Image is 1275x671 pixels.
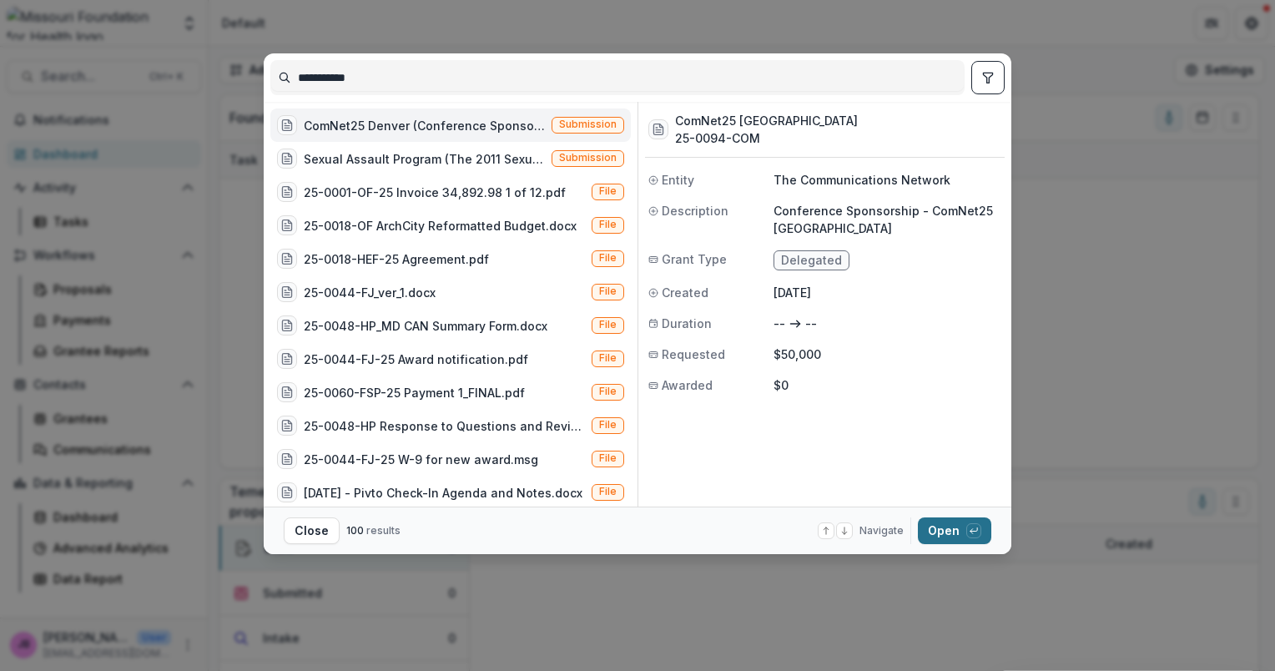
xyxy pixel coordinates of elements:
[599,486,617,497] span: File
[675,129,858,147] h3: 25-0094-COM
[304,451,538,468] div: 25-0044-FJ-25 W-9 for new award.msg
[559,119,617,130] span: Submission
[662,284,708,301] span: Created
[662,315,712,332] span: Duration
[662,250,727,268] span: Grant Type
[304,484,582,502] div: [DATE] - Pivto Check-In Agenda and Notes.docx
[559,152,617,164] span: Submission
[774,284,1001,301] p: [DATE]
[304,184,566,201] div: 25-0001-OF-25 Invoice 34,892.98 1 of 12.pdf
[918,517,991,544] button: Open
[304,351,528,368] div: 25-0044-FJ-25 Award notification.pdf
[366,524,401,537] span: results
[599,352,617,364] span: File
[599,319,617,330] span: File
[304,417,585,435] div: 25-0048-HP Response to Questions and Revised Narrative.msg
[599,219,617,230] span: File
[304,150,545,168] div: Sexual Assault Program (The 2011 Sexual Assault Program will provide an integrated service respon...
[599,419,617,431] span: File
[774,376,1001,394] p: $0
[346,524,364,537] span: 100
[774,202,1001,237] p: Conference Sponsorship - ComNet25 [GEOGRAPHIC_DATA]
[675,112,858,129] h3: ComNet25 [GEOGRAPHIC_DATA]
[599,285,617,297] span: File
[599,386,617,397] span: File
[662,376,713,394] span: Awarded
[599,252,617,264] span: File
[662,202,728,219] span: Description
[304,384,525,401] div: 25-0060-FSP-25 Payment 1_FINAL.pdf
[304,317,547,335] div: 25-0048-HP_MD CAN Summary Form.docx
[774,315,785,332] p: --
[304,217,577,235] div: 25-0018-OF ArchCity Reformatted Budget.docx
[805,315,817,332] p: --
[304,284,436,301] div: 25-0044-FJ_ver_1.docx
[662,346,725,363] span: Requested
[599,185,617,197] span: File
[599,452,617,464] span: File
[859,523,904,538] span: Navigate
[774,171,1001,189] p: The Communications Network
[774,346,1001,363] p: $50,000
[304,250,489,268] div: 25-0018-HEF-25 Agreement.pdf
[304,117,545,134] div: ComNet25 Denver (Conference Sponsorship - ComNet25 [GEOGRAPHIC_DATA])
[781,254,842,268] span: Delegated
[662,171,694,189] span: Entity
[971,61,1005,94] button: toggle filters
[284,517,340,544] button: Close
